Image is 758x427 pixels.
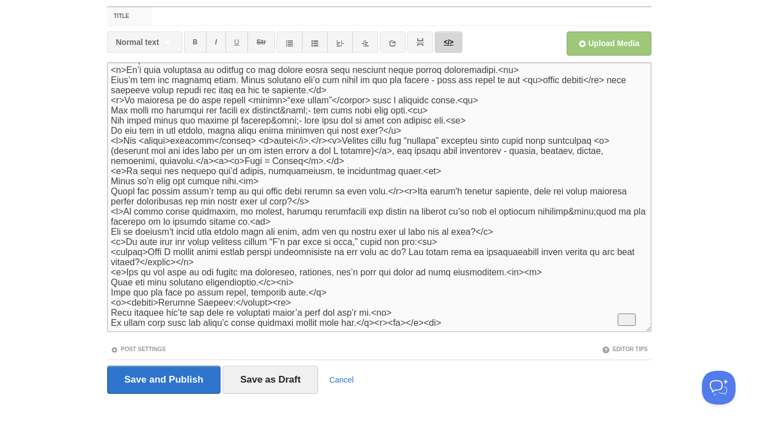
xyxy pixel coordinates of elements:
[184,31,207,53] a: B
[116,38,159,47] span: Normal text
[226,31,249,53] a: U
[107,62,651,332] textarea: To enrich screen reader interactions, please activate Accessibility in Grammarly extension settings
[435,31,462,53] a: </>
[107,366,221,394] input: Save and Publish
[602,346,648,352] a: Editor Tips
[107,7,153,25] label: Title
[702,371,736,405] iframe: Help Scout Beacon - Open
[256,38,266,46] del: Str
[329,375,354,384] a: Cancel
[206,31,226,53] a: I
[247,31,275,53] a: Str
[223,366,318,394] input: Save as Draft
[416,38,424,46] img: pagebreak-icon.png
[111,346,166,352] a: Post Settings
